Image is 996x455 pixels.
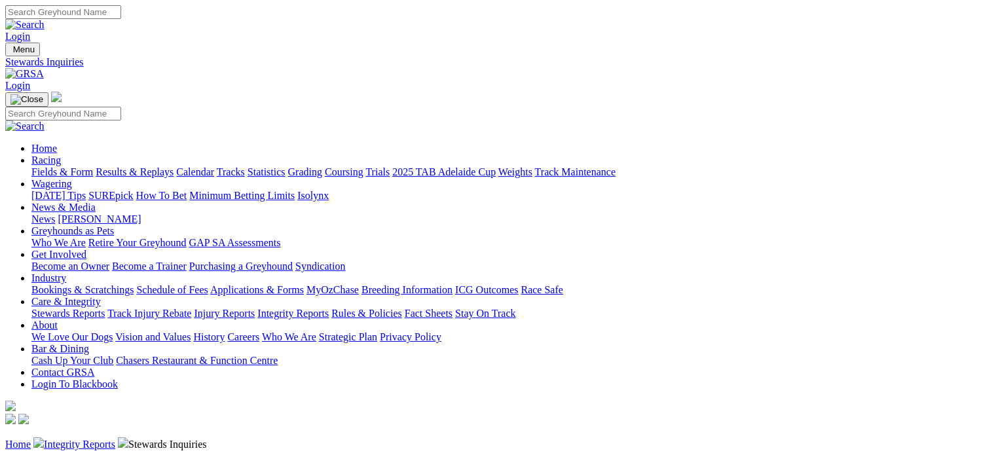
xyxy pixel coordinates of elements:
[325,166,363,177] a: Coursing
[5,107,121,120] input: Search
[455,284,518,295] a: ICG Outcomes
[31,319,58,331] a: About
[5,120,45,132] img: Search
[535,166,616,177] a: Track Maintenance
[31,190,86,201] a: [DATE] Tips
[31,355,991,367] div: Bar & Dining
[31,284,991,296] div: Industry
[189,190,295,201] a: Minimum Betting Limits
[31,178,72,189] a: Wagering
[331,308,402,319] a: Rules & Policies
[31,166,991,178] div: Racing
[31,190,991,202] div: Wagering
[18,414,29,424] img: twitter.svg
[521,284,563,295] a: Race Safe
[31,272,66,283] a: Industry
[210,284,304,295] a: Applications & Forms
[5,19,45,31] img: Search
[248,166,286,177] a: Statistics
[96,166,174,177] a: Results & Replays
[31,308,991,319] div: Care & Integrity
[31,378,118,390] a: Login To Blackbook
[31,284,134,295] a: Bookings & Scratchings
[5,5,121,19] input: Search
[189,237,281,248] a: GAP SA Assessments
[31,166,93,177] a: Fields & Form
[227,331,259,342] a: Careers
[31,331,991,343] div: About
[5,401,16,411] img: logo-grsa-white.png
[288,166,322,177] a: Grading
[31,343,89,354] a: Bar & Dining
[5,43,40,56] button: Toggle navigation
[5,439,31,450] a: Home
[115,331,191,342] a: Vision and Values
[31,155,61,166] a: Racing
[31,213,991,225] div: News & Media
[5,80,30,91] a: Login
[88,237,187,248] a: Retire Your Greyhound
[136,190,187,201] a: How To Bet
[31,261,991,272] div: Get Involved
[31,237,86,248] a: Who We Are
[112,261,187,272] a: Become a Trainer
[58,213,141,225] a: [PERSON_NAME]
[31,225,114,236] a: Greyhounds as Pets
[217,166,245,177] a: Tracks
[319,331,377,342] a: Strategic Plan
[31,143,57,154] a: Home
[380,331,441,342] a: Privacy Policy
[31,237,991,249] div: Greyhounds as Pets
[297,190,329,201] a: Isolynx
[295,261,345,272] a: Syndication
[5,437,991,450] p: Stewards Inquiries
[33,437,44,448] img: chevron-right.svg
[361,284,452,295] a: Breeding Information
[88,190,133,201] a: SUREpick
[31,202,96,213] a: News & Media
[365,166,390,177] a: Trials
[31,367,94,378] a: Contact GRSA
[5,31,30,42] a: Login
[31,308,105,319] a: Stewards Reports
[31,249,86,260] a: Get Involved
[31,213,55,225] a: News
[176,166,214,177] a: Calendar
[455,308,515,319] a: Stay On Track
[107,308,191,319] a: Track Injury Rebate
[31,355,113,366] a: Cash Up Your Club
[498,166,532,177] a: Weights
[306,284,359,295] a: MyOzChase
[5,414,16,424] img: facebook.svg
[13,45,35,54] span: Menu
[5,68,44,80] img: GRSA
[31,296,101,307] a: Care & Integrity
[194,308,255,319] a: Injury Reports
[10,94,43,105] img: Close
[5,92,48,107] button: Toggle navigation
[136,284,208,295] a: Schedule of Fees
[193,331,225,342] a: History
[189,261,293,272] a: Purchasing a Greyhound
[5,56,991,68] a: Stewards Inquiries
[405,308,452,319] a: Fact Sheets
[44,439,115,450] a: Integrity Reports
[31,331,113,342] a: We Love Our Dogs
[262,331,316,342] a: Who We Are
[392,166,496,177] a: 2025 TAB Adelaide Cup
[31,261,109,272] a: Become an Owner
[257,308,329,319] a: Integrity Reports
[118,437,128,448] img: chevron-right.svg
[116,355,278,366] a: Chasers Restaurant & Function Centre
[51,92,62,102] img: logo-grsa-white.png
